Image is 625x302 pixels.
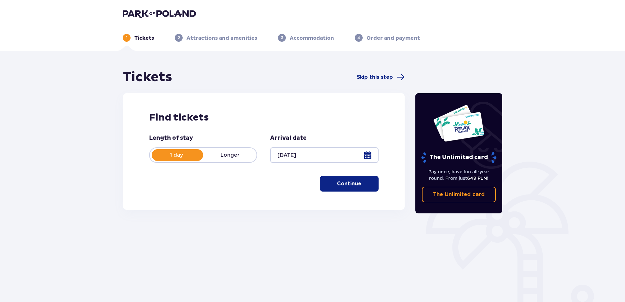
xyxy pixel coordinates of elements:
img: Park of Poland logo [123,9,196,18]
p: 4 [357,35,360,41]
p: Pay once, have fun all-year round. From just ! [422,168,496,181]
p: Length of stay [149,134,193,142]
span: Skip this step [357,74,393,81]
p: Accommodation [290,35,334,42]
p: Continue [337,180,361,187]
span: 649 PLN [467,176,487,181]
a: The Unlimited card [422,187,496,202]
p: Attractions and amenities [187,35,257,42]
p: 1 day [150,151,203,159]
h1: Tickets [123,69,172,85]
h2: Find tickets [149,111,379,124]
p: Order and payment [367,35,420,42]
button: Continue [320,176,379,192]
p: Arrival date [270,134,307,142]
p: Tickets [134,35,154,42]
p: 3 [281,35,283,41]
a: Skip this step [357,73,405,81]
p: 1 [126,35,128,41]
p: 2 [178,35,180,41]
p: The Unlimited card [421,152,497,163]
p: The Unlimited card [433,191,485,198]
p: Longer [203,151,257,159]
